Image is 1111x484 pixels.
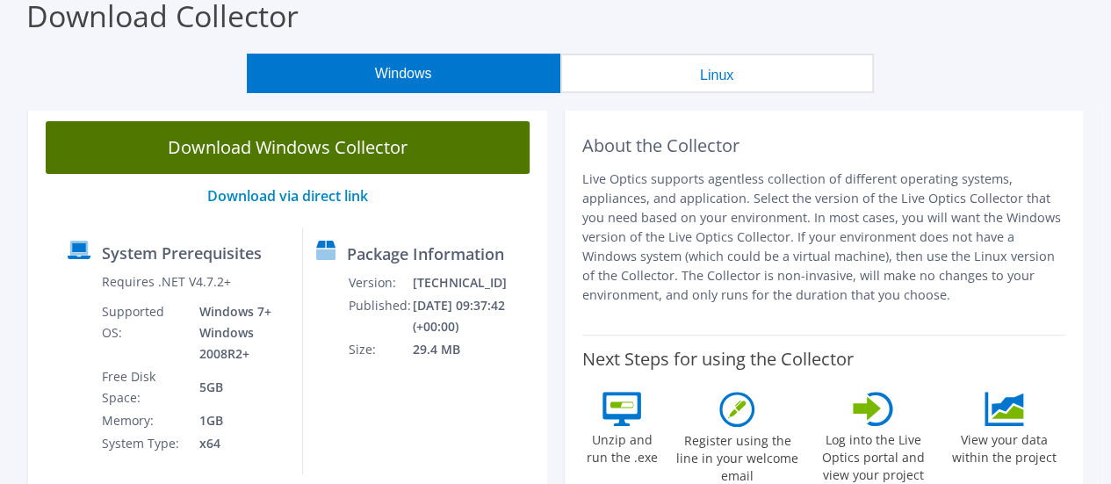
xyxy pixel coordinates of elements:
td: Published: [348,294,412,338]
td: 29.4 MB [412,338,539,361]
td: Memory: [101,409,186,432]
td: [DATE] 09:37:42 (+00:00) [412,294,539,338]
a: Download via direct link [207,186,368,206]
td: Windows 7+ Windows 2008R2+ [186,300,288,365]
td: 5GB [186,365,288,409]
label: Unzip and run the .exe [582,426,663,466]
h2: About the Collector [582,135,1066,156]
p: Live Optics supports agentless collection of different operating systems, appliances, and applica... [582,170,1066,305]
td: [TECHNICAL_ID] [412,271,539,294]
label: View your data within the project [943,426,1065,466]
td: Size: [348,338,412,361]
label: Next Steps for using the Collector [582,349,854,370]
td: Supported OS: [101,300,186,365]
label: Requires .NET V4.7.2+ [102,273,231,291]
td: Version: [348,271,412,294]
label: Log into the Live Optics portal and view your project [812,426,934,484]
td: Free Disk Space: [101,365,186,409]
button: Linux [560,54,874,93]
td: x64 [186,432,288,455]
label: System Prerequisites [102,244,262,262]
label: Package Information [347,245,504,263]
a: Download Windows Collector [46,121,530,174]
button: Windows [247,54,560,93]
td: System Type: [101,432,186,455]
td: 1GB [186,409,288,432]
